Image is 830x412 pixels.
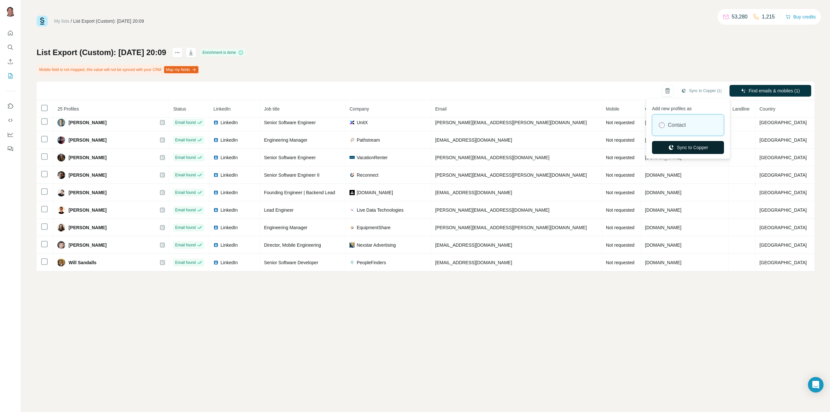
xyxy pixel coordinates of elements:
[220,224,238,231] span: LinkedIn
[350,106,369,112] span: Company
[5,6,16,17] img: Avatar
[213,172,219,178] img: LinkedIn logo
[759,172,807,178] span: [GEOGRAPHIC_DATA]
[652,103,724,112] p: Add new profiles as
[164,66,198,73] button: Map my fields
[357,154,387,161] span: VacationRenter
[57,171,65,179] img: Avatar
[264,155,316,160] span: Senior Software Engineer
[759,137,807,143] span: [GEOGRAPHIC_DATA]
[264,190,335,195] span: Founding Engineer | Backend Lead
[606,172,634,178] span: Not requested
[350,190,355,195] img: company-logo
[759,155,807,160] span: [GEOGRAPHIC_DATA]
[435,260,512,265] span: [EMAIL_ADDRESS][DOMAIN_NAME]
[759,207,807,213] span: [GEOGRAPHIC_DATA]
[37,16,48,27] img: Surfe Logo
[357,119,368,126] span: UnitX
[175,172,196,178] span: Email found
[173,106,186,112] span: Status
[606,207,634,213] span: Not requested
[57,119,65,126] img: Avatar
[645,207,682,213] span: [DOMAIN_NAME]
[213,155,219,160] img: LinkedIn logo
[220,119,238,126] span: LinkedIn
[5,41,16,53] button: Search
[5,56,16,67] button: Enrich CSV
[786,12,816,21] button: Buy credits
[645,242,682,248] span: [DOMAIN_NAME]
[645,120,682,125] span: [DOMAIN_NAME]
[220,189,238,196] span: LinkedIn
[264,260,318,265] span: Senior Software Developer
[175,242,196,248] span: Email found
[350,137,355,143] img: company-logo
[645,225,682,230] span: [DOMAIN_NAME]
[606,260,634,265] span: Not requested
[264,225,307,230] span: Engineering Manager
[213,120,219,125] img: LinkedIn logo
[435,120,587,125] span: [PERSON_NAME][EMAIL_ADDRESS][PERSON_NAME][DOMAIN_NAME]
[57,106,79,112] span: 25 Profiles
[357,259,386,266] span: PeopleFinders
[213,207,219,213] img: LinkedIn logo
[57,224,65,231] img: Avatar
[264,207,293,213] span: Lead Engineer
[213,242,219,248] img: LinkedIn logo
[350,242,355,248] img: company-logo
[213,106,231,112] span: LinkedIn
[645,155,682,160] span: [DOMAIN_NAME]
[37,47,166,58] h1: List Export (Custom): [DATE] 20:09
[201,49,246,56] div: Enrichment is done
[350,172,355,178] img: company-logo
[68,259,96,266] span: Will Sandalls
[677,86,726,96] button: Sync to Copper (1)
[645,260,682,265] span: [DOMAIN_NAME]
[68,224,106,231] span: [PERSON_NAME]
[606,106,619,112] span: Mobile
[213,137,219,143] img: LinkedIn logo
[435,225,587,230] span: [PERSON_NAME][EMAIL_ADDRESS][PERSON_NAME][DOMAIN_NAME]
[435,155,549,160] span: [PERSON_NAME][EMAIL_ADDRESS][DOMAIN_NAME]
[172,47,183,58] button: actions
[732,13,748,21] p: 53,280
[357,207,404,213] span: Live Data Technologies
[357,172,378,178] span: Reconnect
[220,207,238,213] span: LinkedIn
[175,120,196,125] span: Email found
[350,260,355,265] img: company-logo
[759,225,807,230] span: [GEOGRAPHIC_DATA]
[435,106,446,112] span: Email
[220,172,238,178] span: LinkedIn
[606,190,634,195] span: Not requested
[57,241,65,249] img: Avatar
[175,260,196,265] span: Email found
[357,189,393,196] span: [DOMAIN_NAME]
[5,70,16,82] button: My lists
[175,225,196,230] span: Email found
[759,260,807,265] span: [GEOGRAPHIC_DATA]
[759,106,775,112] span: Country
[645,172,682,178] span: [DOMAIN_NAME]
[435,137,512,143] span: [EMAIL_ADDRESS][DOMAIN_NAME]
[645,190,682,195] span: [DOMAIN_NAME]
[762,13,775,21] p: 1,215
[54,18,69,24] a: My lists
[759,242,807,248] span: [GEOGRAPHIC_DATA]
[350,120,355,125] img: company-logo
[220,259,238,266] span: LinkedIn
[264,120,316,125] span: Senior Software Engineer
[606,242,634,248] span: Not requested
[5,27,16,39] button: Quick start
[5,114,16,126] button: Use Surfe API
[808,377,824,393] div: Open Intercom Messenger
[68,207,106,213] span: [PERSON_NAME]
[749,88,800,94] span: Find emails & mobiles (1)
[220,242,238,248] span: LinkedIn
[175,190,196,195] span: Email found
[68,172,106,178] span: [PERSON_NAME]
[606,225,634,230] span: Not requested
[213,225,219,230] img: LinkedIn logo
[606,155,634,160] span: Not requested
[759,190,807,195] span: [GEOGRAPHIC_DATA]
